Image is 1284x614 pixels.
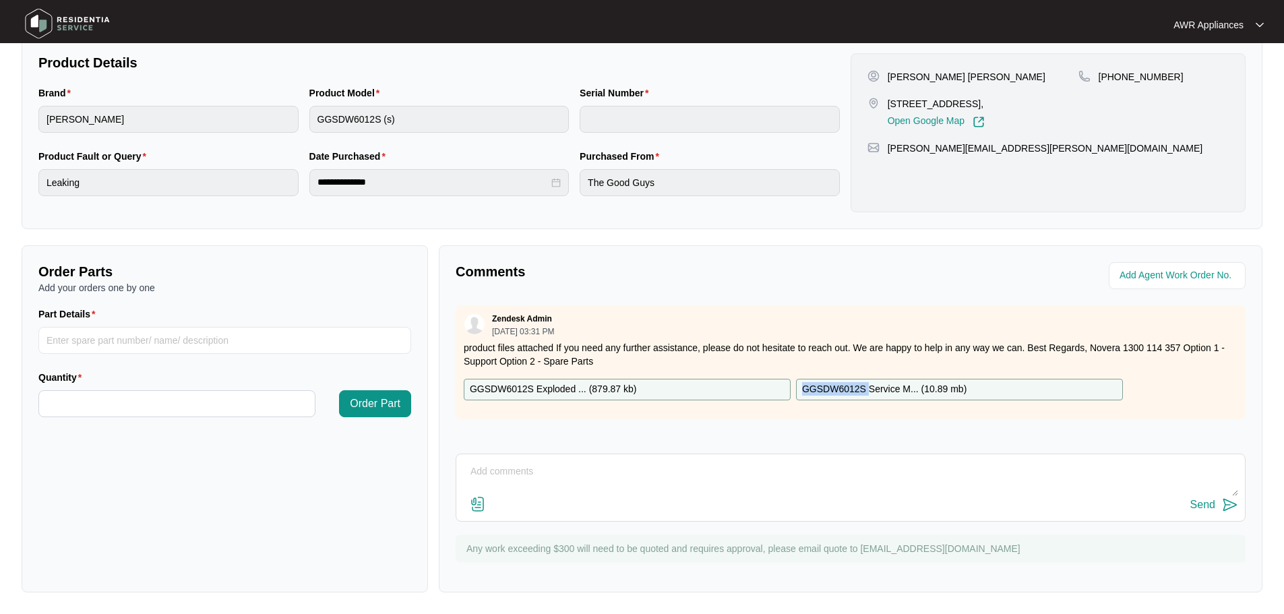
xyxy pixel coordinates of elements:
img: file-attachment-doc.svg [470,496,486,512]
input: Quantity [39,391,315,417]
p: Zendesk Admin [492,313,552,324]
input: Product Fault or Query [38,169,299,196]
input: Product Model [309,106,570,133]
label: Date Purchased [309,150,391,163]
input: Add Agent Work Order No. [1120,268,1237,284]
img: map-pin [1078,70,1091,82]
input: Brand [38,106,299,133]
input: Purchased From [580,169,840,196]
p: product files attached If you need any further assistance, please do not hesitate to reach out. W... [464,341,1237,368]
button: Order Part [339,390,411,417]
label: Product Fault or Query [38,150,152,163]
p: [STREET_ADDRESS], [888,97,985,111]
p: Comments [456,262,841,281]
img: dropdown arrow [1256,22,1264,28]
label: Purchased From [580,150,665,163]
p: [PERSON_NAME][EMAIL_ADDRESS][PERSON_NAME][DOMAIN_NAME] [888,142,1203,155]
img: user.svg [464,314,485,334]
p: [PERSON_NAME] [PERSON_NAME] [888,70,1045,84]
p: Product Details [38,53,840,72]
input: Part Details [38,327,411,354]
p: [PHONE_NUMBER] [1099,70,1184,84]
p: GGSDW6012S Exploded ... ( 879.87 kb ) [470,382,637,397]
img: user-pin [867,70,880,82]
p: Any work exceeding $300 will need to be quoted and requires approval, please email quote to [EMAI... [466,542,1239,555]
span: Order Part [350,396,400,412]
label: Brand [38,86,76,100]
img: send-icon.svg [1222,497,1238,513]
div: Send [1190,499,1215,511]
p: GGSDW6012S Service M... ( 10.89 mb ) [802,382,967,397]
input: Date Purchased [317,175,549,189]
p: AWR Appliances [1173,18,1244,32]
a: Open Google Map [888,116,985,128]
img: Link-External [973,116,985,128]
input: Serial Number [580,106,840,133]
label: Serial Number [580,86,654,100]
label: Product Model [309,86,386,100]
button: Send [1190,496,1238,514]
img: residentia service logo [20,3,115,44]
img: map-pin [867,97,880,109]
p: Order Parts [38,262,411,281]
p: Add your orders one by one [38,281,411,295]
img: map-pin [867,142,880,154]
p: [DATE] 03:31 PM [492,328,554,336]
label: Part Details [38,307,101,321]
label: Quantity [38,371,87,384]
